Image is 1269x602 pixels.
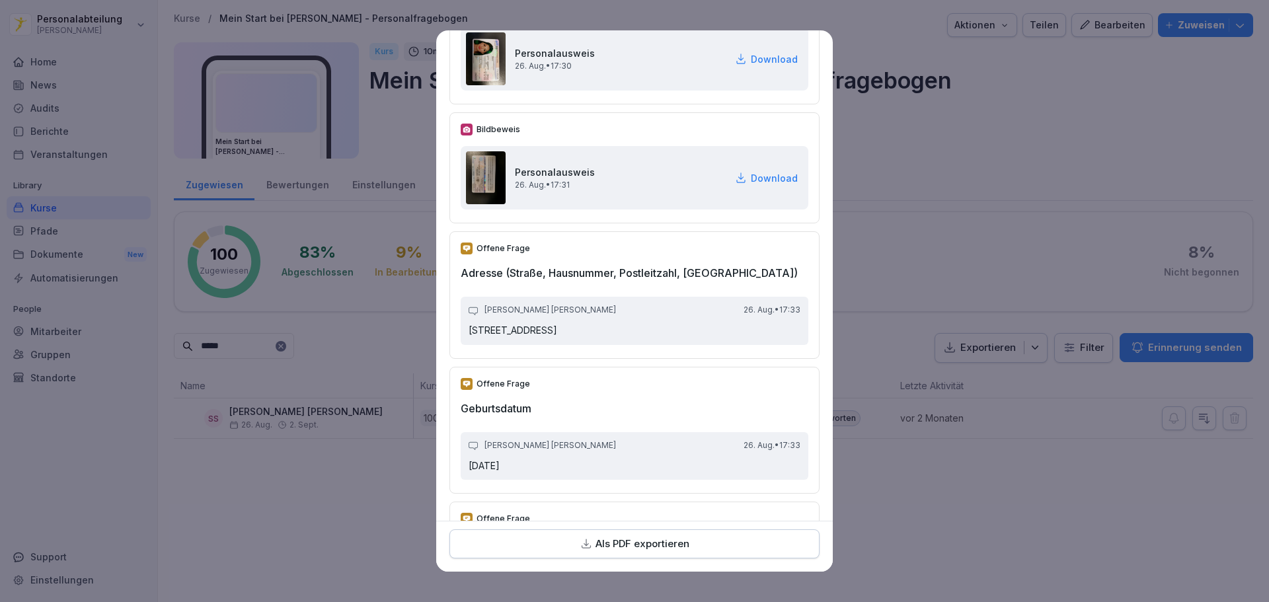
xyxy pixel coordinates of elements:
p: Offene Frage [477,378,530,390]
p: Offene Frage [477,513,530,525]
p: Bildbeweis [477,124,520,135]
button: Als PDF exportieren [449,529,820,559]
p: [PERSON_NAME] [PERSON_NAME] [484,305,616,316]
p: [DATE] [469,459,800,472]
p: [PERSON_NAME] [PERSON_NAME] [484,440,616,451]
h2: Adresse (Straße, Hausnummer, Postleitzahl, [GEOGRAPHIC_DATA]) [461,265,808,281]
p: 26. Aug. • 17:33 [744,440,800,451]
h2: Personalausweis [515,165,595,179]
p: 26. Aug. • 17:33 [744,305,800,316]
h2: Geburtsdatum [461,400,808,416]
p: 26. Aug. • 17:30 [515,60,595,72]
p: Download [751,171,798,185]
p: 26. Aug. • 17:31 [515,179,595,191]
p: Als PDF exportieren [596,537,689,552]
h2: Personalausweis [515,46,595,60]
p: Download [751,52,798,66]
p: [STREET_ADDRESS] [469,324,800,337]
img: jzcuzan7f3yw66djhi34r2qt.png [466,151,506,204]
p: Offene Frage [477,243,530,254]
img: u19n32qkx2o9a7og6lj7c7ns.png [466,32,506,85]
